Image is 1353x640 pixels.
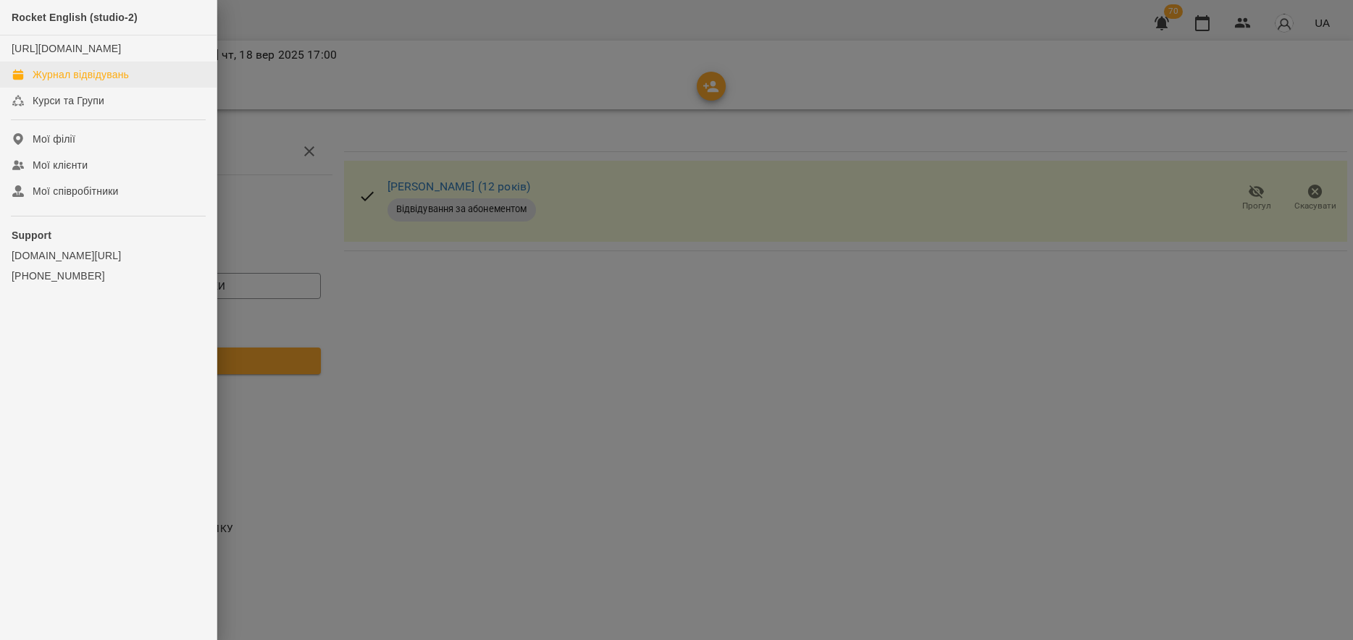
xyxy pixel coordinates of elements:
[12,12,138,23] span: Rocket English (studio-2)
[33,184,119,198] div: Мої співробітники
[33,93,104,108] div: Курси та Групи
[12,228,205,243] p: Support
[33,132,75,146] div: Мої філії
[12,248,205,263] a: [DOMAIN_NAME][URL]
[12,43,121,54] a: [URL][DOMAIN_NAME]
[33,158,88,172] div: Мої клієнти
[33,67,129,82] div: Журнал відвідувань
[12,269,205,283] a: [PHONE_NUMBER]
